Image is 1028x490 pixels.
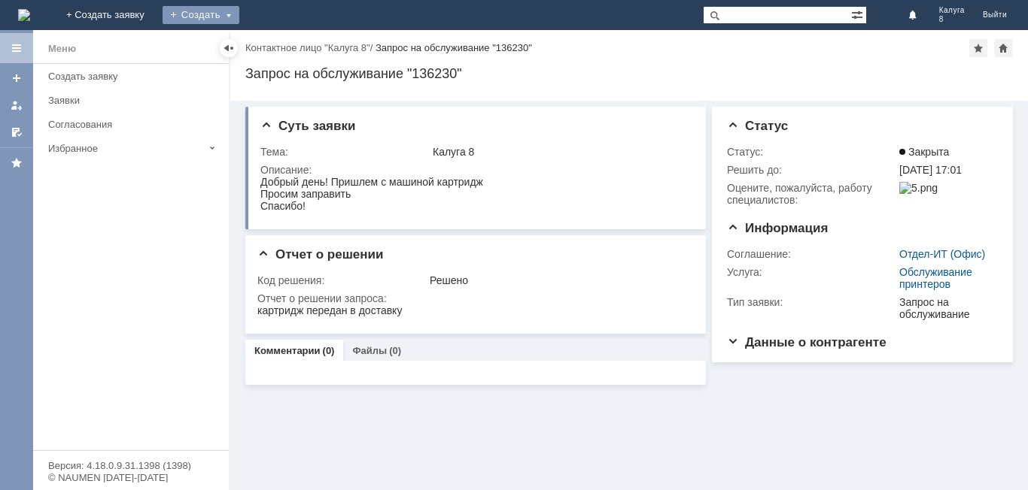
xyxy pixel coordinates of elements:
div: / [245,42,376,53]
a: Заявки [42,89,226,112]
a: Создать заявку [5,66,29,90]
a: Создать заявку [42,65,226,88]
div: Калуга 8 [433,146,686,158]
div: Решить до: [727,164,896,176]
span: Статус [727,119,788,133]
div: Отчет о решении запроса: [257,292,689,304]
div: Запрос на обслуживание "136230" [376,42,532,53]
div: Заявки [48,95,220,106]
div: Версия: 4.18.0.9.31.1398 (1398) [48,461,214,470]
span: Отчет о решении [257,247,383,262]
a: Файлы [352,345,387,356]
div: Статус: [727,146,896,158]
a: Контактное лицо "Калуга 8" [245,42,370,53]
a: Мои согласования [5,120,29,144]
div: Сделать домашней страницей [994,39,1012,57]
div: Запрос на обслуживание [899,296,992,320]
div: Избранное [48,143,203,154]
div: Создать [163,6,239,24]
div: Соглашение: [727,248,896,260]
span: [DATE] 17:01 [899,164,962,176]
div: Согласования [48,119,220,130]
div: Код решения: [257,274,427,286]
span: Информация [727,221,828,235]
div: Тип заявки: [727,296,896,308]
a: Отдел-ИТ (Офис) [899,248,985,260]
div: Услуга: [727,266,896,278]
div: Запрос на обслуживание "136230" [245,66,1013,81]
span: Данные о контрагенте [727,335,887,349]
img: logo [18,9,30,21]
span: Калуга [939,6,965,15]
div: Описание: [260,164,689,176]
a: Мои заявки [5,93,29,117]
div: Добавить в избранное [969,39,987,57]
div: Oцените, пожалуйста, работу специалистов: [727,182,896,206]
img: 5.png [899,182,938,194]
a: Обслуживание принтеров [899,266,972,290]
div: (0) [323,345,335,356]
span: Закрыта [899,146,949,158]
div: (0) [389,345,401,356]
a: Перейти на домашнюю страницу [18,9,30,21]
div: Тема: [260,146,430,158]
a: Согласования [42,113,226,136]
a: Комментарии [254,345,321,356]
div: Скрыть меню [220,39,238,57]
div: Решено [430,274,686,286]
span: 8 [939,15,965,24]
span: Суть заявки [260,119,355,133]
div: Меню [48,40,76,58]
div: Создать заявку [48,71,220,82]
div: © NAUMEN [DATE]-[DATE] [48,473,214,482]
span: Расширенный поиск [851,7,866,21]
